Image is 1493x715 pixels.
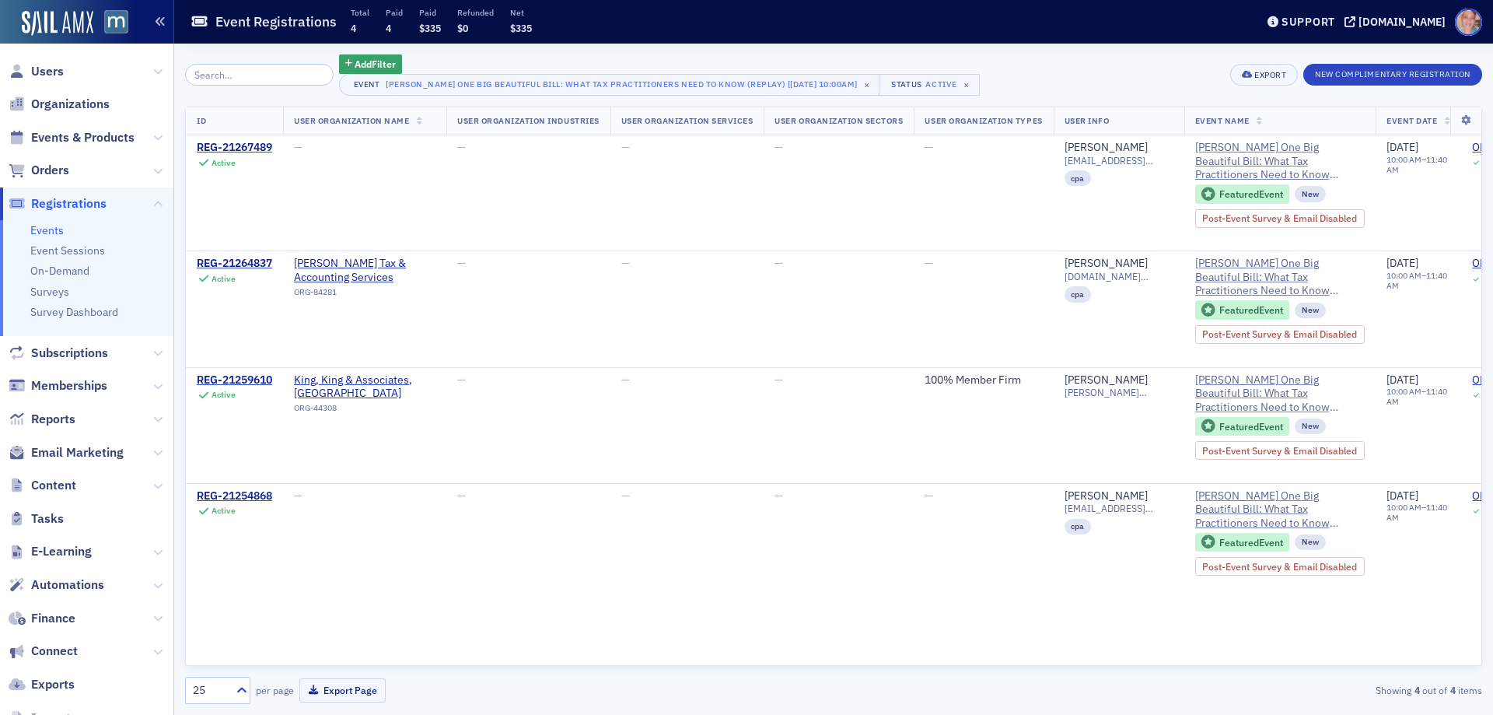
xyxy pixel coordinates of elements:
strong: 4 [1411,683,1422,697]
a: REG-21259610 [197,373,272,387]
div: Post-Event Survey [1195,325,1365,344]
a: [PERSON_NAME] One Big Beautiful Bill: What Tax Practitioners Need to Know (Replay) [1195,257,1365,298]
span: × [860,78,874,92]
span: × [960,78,974,92]
a: Survey Dashboard [30,305,118,319]
a: [PERSON_NAME] [1065,373,1148,387]
a: [PERSON_NAME] [1065,257,1148,271]
span: $0 [457,22,468,34]
time: 10:00 AM [1386,386,1421,397]
span: Don Farmer’s One Big Beautiful Bill: What Tax Practitioners Need to Know (Replay) [1195,373,1365,415]
div: Featured Event [1219,422,1283,431]
a: Automations [9,577,104,594]
span: — [925,256,933,270]
span: — [294,140,302,154]
span: Users [31,63,64,80]
div: REG-21267489 [197,141,272,155]
div: [DOMAIN_NAME] [1358,15,1446,29]
time: 10:00 AM [1386,270,1421,281]
span: — [774,256,783,270]
time: 11:40 AM [1386,154,1447,175]
a: Email Marketing [9,444,124,461]
span: — [457,489,466,503]
a: Events [30,223,64,237]
a: Events & Products [9,129,135,146]
button: AddFilter [339,54,403,74]
span: Don Farmer’s One Big Beautiful Bill: What Tax Practitioners Need to Know (Replay) [1195,141,1365,182]
label: per page [256,683,294,697]
a: View Homepage [93,10,128,37]
div: Featured Event [1195,417,1290,436]
span: 4 [386,22,391,34]
time: 11:40 AM [1386,502,1447,523]
span: — [621,373,630,387]
div: Active [925,79,956,89]
img: SailAMX [104,10,128,34]
a: Memberships [9,377,107,394]
strong: 4 [1447,683,1458,697]
div: cpa [1065,519,1092,534]
span: Add Filter [355,57,396,71]
a: Reports [9,411,75,428]
button: [DOMAIN_NAME] [1344,16,1451,27]
div: – [1386,155,1450,175]
span: 4 [351,22,356,34]
span: [DATE] [1386,373,1418,387]
div: REG-21254868 [197,489,272,503]
span: Email Marketing [31,444,124,461]
div: – [1386,503,1450,523]
button: StatusActive× [879,74,980,96]
span: Finance [31,610,75,627]
a: Exports [9,676,75,693]
span: Event Date [1386,115,1437,126]
a: Orders [9,162,69,179]
input: Search… [185,64,334,86]
div: Event [351,79,383,89]
span: Events & Products [31,129,135,146]
div: Active [212,274,236,284]
span: User Organization Types [925,115,1042,126]
button: New Complimentary Registration [1303,64,1482,86]
span: Automations [31,577,104,594]
span: — [925,489,933,503]
div: New [1295,534,1326,550]
div: REG-21264837 [197,257,272,271]
p: Paid [419,7,441,18]
p: Refunded [457,7,494,18]
a: [PERSON_NAME] Tax & Accounting Services [294,257,435,284]
span: Registrations [31,195,107,212]
div: Active [212,158,236,168]
span: Connect [31,643,78,660]
span: Exports [31,676,75,693]
button: Event[PERSON_NAME] One Big Beautiful Bill: What Tax Practitioners Need to Know (Replay) [[DATE] 1... [339,74,880,96]
div: cpa [1065,286,1092,302]
div: Active [212,390,236,400]
div: Post-Event Survey [1195,209,1365,228]
a: Subscriptions [9,345,108,362]
span: [DATE] [1386,256,1418,270]
a: Content [9,477,76,494]
span: [EMAIL_ADDRESS][DOMAIN_NAME] [1065,503,1173,514]
div: [PERSON_NAME] [1065,489,1148,503]
a: King, King & Associates, [GEOGRAPHIC_DATA] [294,373,435,401]
div: ORG-84281 [294,287,435,303]
span: User Organization Sectors [774,115,903,126]
a: Users [9,63,64,80]
div: – [1386,271,1450,291]
div: Status [890,79,923,89]
div: Active [212,506,236,516]
span: — [457,140,466,154]
span: Don Farmer’s One Big Beautiful Bill: What Tax Practitioners Need to Know (Replay) [1195,489,1365,531]
div: Post-Event Survey [1195,557,1365,576]
span: King, King & Associates, PA [294,373,435,401]
div: [PERSON_NAME] One Big Beautiful Bill: What Tax Practitioners Need to Know (Replay) [[DATE] 10:00am] [386,76,858,92]
span: Orders [31,162,69,179]
a: [PERSON_NAME] One Big Beautiful Bill: What Tax Practitioners Need to Know (Replay) [1195,141,1365,182]
span: [DOMAIN_NAME][EMAIL_ADDRESS][DOMAIN_NAME] [1065,271,1173,282]
a: Finance [9,610,75,627]
a: Organizations [9,96,110,113]
div: Export [1254,71,1286,79]
div: Showing out of items [1061,683,1482,697]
